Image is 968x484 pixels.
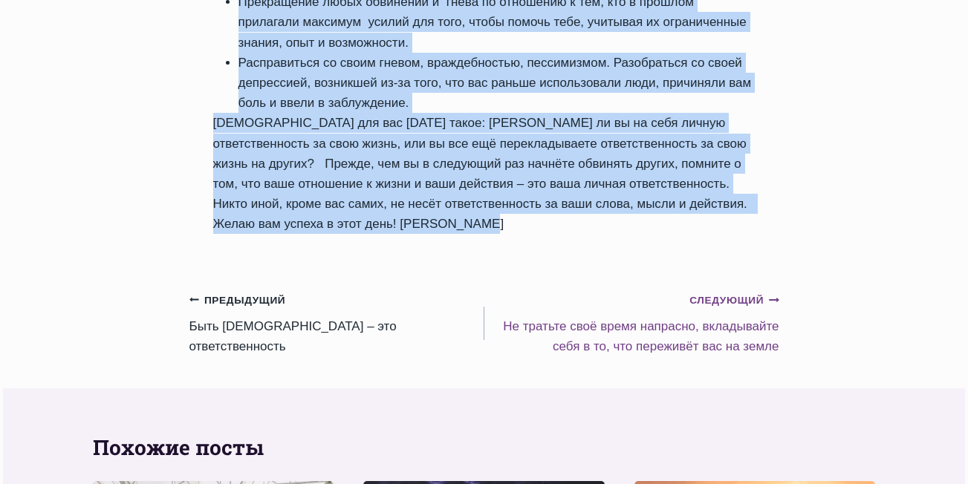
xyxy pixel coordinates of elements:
a: СледующийНе тратьте своё время напрасно, вкладывайте себя в то, что переживёт вас на земле [484,290,779,356]
small: Следующий [689,292,779,309]
a: ПредыдущийБыть [DEMOGRAPHIC_DATA] – это ответственность [189,290,484,356]
nav: Записи [189,290,779,356]
li: Расправиться со своим гневом, враждебностью, пессимизмом. Разобраться со своей депрессией, возник... [238,53,756,114]
small: Предыдущий [189,292,286,309]
h2: Похожие посты [93,432,876,463]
